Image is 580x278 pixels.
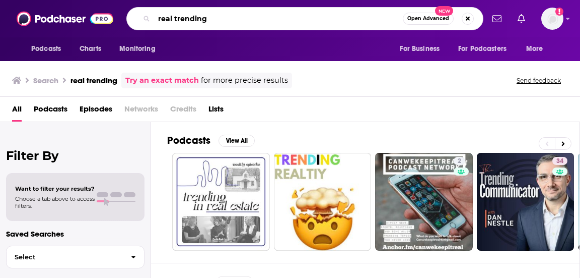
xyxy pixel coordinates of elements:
input: Search podcasts, credits, & more... [154,11,403,27]
button: open menu [452,39,521,59]
a: Show notifications dropdown [514,10,529,27]
a: Show notifications dropdown [488,10,505,27]
span: Monitoring [119,42,155,56]
p: Saved Searches [6,229,144,239]
h2: Filter By [6,148,144,163]
img: Podchaser - Follow, Share and Rate Podcasts [17,9,113,28]
button: open menu [112,39,168,59]
span: 34 [556,156,563,166]
span: Credits [170,101,196,122]
h2: Podcasts [167,134,210,147]
a: Lists [208,101,224,122]
span: Open Advanced [407,16,449,21]
div: Search podcasts, credits, & more... [126,7,483,30]
a: Try an exact match [125,75,199,86]
span: Networks [124,101,158,122]
button: open menu [24,39,74,59]
a: Episodes [80,101,112,122]
span: Logged in as HavasFormulab2b [541,8,563,30]
svg: Add a profile image [555,8,563,16]
button: Open AdvancedNew [403,13,454,25]
button: Send feedback [514,76,564,85]
a: Charts [73,39,107,59]
a: 34 [477,153,574,251]
a: 2 [375,153,473,251]
span: Want to filter your results? [15,185,95,192]
span: Choose a tab above to access filters. [15,195,95,209]
span: Charts [80,42,101,56]
a: PodcastsView All [167,134,255,147]
img: User Profile [541,8,563,30]
span: Select [7,254,123,260]
span: 2 [458,156,461,166]
span: Podcasts [31,42,61,56]
span: For Business [400,42,440,56]
h3: Search [33,76,58,85]
button: open menu [393,39,452,59]
button: Show profile menu [541,8,563,30]
a: Podcasts [34,101,67,122]
span: For Podcasters [458,42,506,56]
span: New [435,6,453,16]
a: All [12,101,22,122]
h3: real trending [70,76,117,85]
button: View All [219,135,255,147]
a: 34 [552,157,567,165]
button: Select [6,246,144,268]
button: open menu [519,39,556,59]
span: for more precise results [201,75,288,86]
a: 2 [454,157,465,165]
span: More [526,42,543,56]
